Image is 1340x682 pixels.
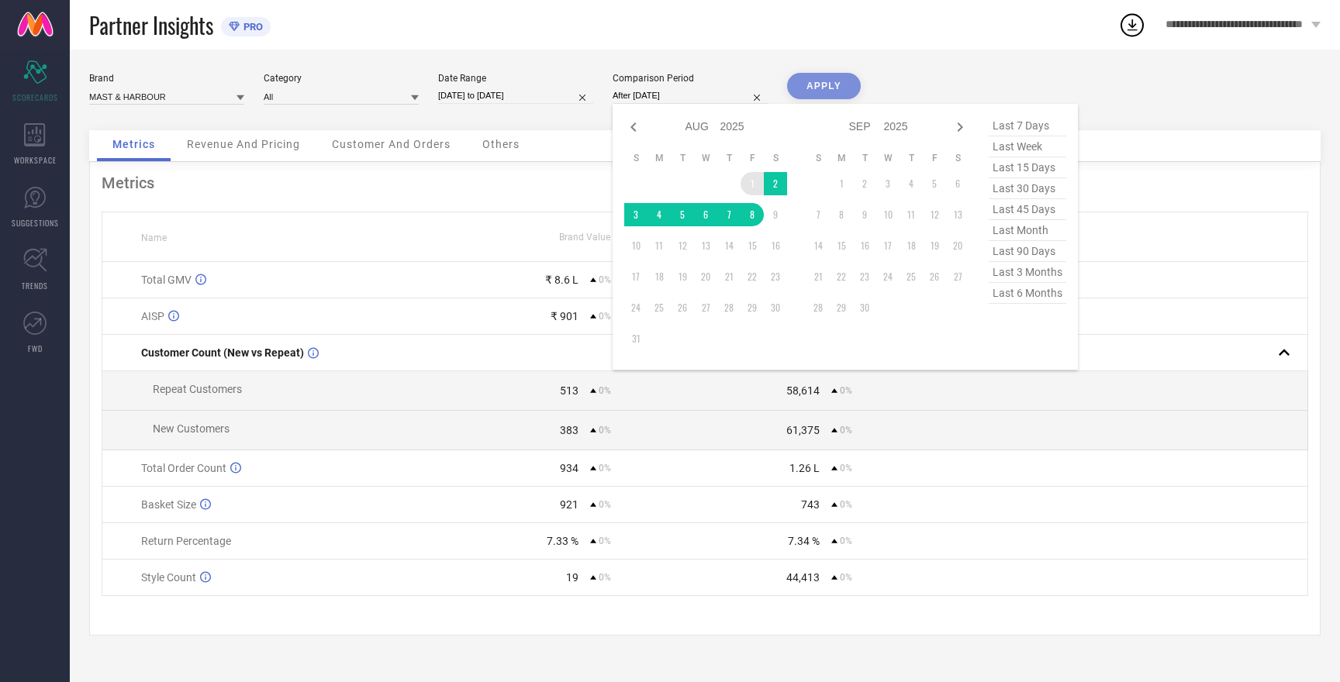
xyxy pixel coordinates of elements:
[438,88,593,104] input: Select date range
[624,327,648,350] td: Sun Aug 31 2025
[840,536,852,546] span: 0%
[900,152,923,164] th: Thursday
[547,535,578,547] div: 7.33 %
[946,234,969,257] td: Sat Sep 20 2025
[599,499,611,510] span: 0%
[764,172,787,195] td: Sat Aug 02 2025
[624,296,648,319] td: Sun Aug 24 2025
[946,265,969,288] td: Sat Sep 27 2025
[806,203,830,226] td: Sun Sep 07 2025
[989,115,1066,136] span: last 7 days
[599,463,611,474] span: 0%
[22,280,48,291] span: TRENDS
[806,296,830,319] td: Sun Sep 28 2025
[900,203,923,226] td: Thu Sep 11 2025
[764,234,787,257] td: Sat Aug 16 2025
[624,203,648,226] td: Sun Aug 03 2025
[830,296,853,319] td: Mon Sep 29 2025
[624,234,648,257] td: Sun Aug 10 2025
[599,536,611,546] span: 0%
[900,265,923,288] td: Thu Sep 25 2025
[599,425,611,436] span: 0%
[717,234,741,257] td: Thu Aug 14 2025
[840,385,852,396] span: 0%
[840,425,852,436] span: 0%
[840,463,852,474] span: 0%
[560,498,578,511] div: 921
[599,385,611,396] span: 0%
[801,498,820,511] div: 743
[624,152,648,164] th: Sunday
[671,234,694,257] td: Tue Aug 12 2025
[28,343,43,354] span: FWD
[789,462,820,474] div: 1.26 L
[14,154,57,166] span: WORKSPACE
[560,384,578,397] div: 513
[876,152,900,164] th: Wednesday
[141,462,226,474] span: Total Order Count
[946,152,969,164] th: Saturday
[853,265,876,288] td: Tue Sep 23 2025
[853,152,876,164] th: Tuesday
[187,138,300,150] span: Revenue And Pricing
[613,88,768,104] input: Select comparison period
[648,203,671,226] td: Mon Aug 04 2025
[989,262,1066,283] span: last 3 months
[946,203,969,226] td: Sat Sep 13 2025
[786,571,820,584] div: 44,413
[840,572,852,583] span: 0%
[264,73,419,84] div: Category
[141,274,192,286] span: Total GMV
[89,9,213,41] span: Partner Insights
[806,265,830,288] td: Sun Sep 21 2025
[648,296,671,319] td: Mon Aug 25 2025
[989,178,1066,199] span: last 30 days
[671,203,694,226] td: Tue Aug 05 2025
[141,232,167,243] span: Name
[951,118,969,136] div: Next month
[923,265,946,288] td: Fri Sep 26 2025
[900,172,923,195] td: Thu Sep 04 2025
[741,265,764,288] td: Fri Aug 22 2025
[89,73,244,84] div: Brand
[694,296,717,319] td: Wed Aug 27 2025
[853,234,876,257] td: Tue Sep 16 2025
[141,346,304,359] span: Customer Count (New vs Repeat)
[12,91,58,103] span: SCORECARDS
[1118,11,1146,39] div: Open download list
[989,136,1066,157] span: last week
[830,152,853,164] th: Monday
[566,571,578,584] div: 19
[876,234,900,257] td: Wed Sep 17 2025
[806,152,830,164] th: Sunday
[876,203,900,226] td: Wed Sep 10 2025
[648,234,671,257] td: Mon Aug 11 2025
[648,265,671,288] td: Mon Aug 18 2025
[102,174,1308,192] div: Metrics
[332,138,451,150] span: Customer And Orders
[840,499,852,510] span: 0%
[717,152,741,164] th: Thursday
[112,138,155,150] span: Metrics
[624,265,648,288] td: Sun Aug 17 2025
[613,73,768,84] div: Comparison Period
[141,535,231,547] span: Return Percentage
[717,203,741,226] td: Thu Aug 07 2025
[764,265,787,288] td: Sat Aug 23 2025
[599,572,611,583] span: 0%
[788,535,820,547] div: 7.34 %
[671,296,694,319] td: Tue Aug 26 2025
[876,172,900,195] td: Wed Sep 03 2025
[624,118,643,136] div: Previous month
[545,274,578,286] div: ₹ 8.6 L
[482,138,520,150] span: Others
[12,217,59,229] span: SUGGESTIONS
[694,265,717,288] td: Wed Aug 20 2025
[923,234,946,257] td: Fri Sep 19 2025
[671,265,694,288] td: Tue Aug 19 2025
[741,152,764,164] th: Friday
[989,241,1066,262] span: last 90 days
[989,157,1066,178] span: last 15 days
[853,296,876,319] td: Tue Sep 30 2025
[806,234,830,257] td: Sun Sep 14 2025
